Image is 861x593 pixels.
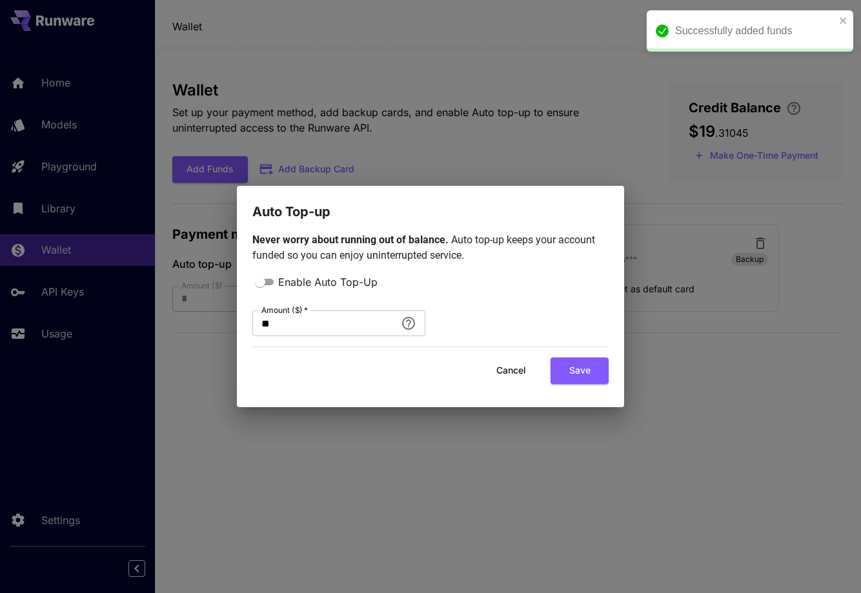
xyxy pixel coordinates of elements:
[252,232,609,263] p: Auto top-up keeps your account funded so you can enjoy uninterrupted service.
[237,186,624,222] h2: Auto Top-up
[482,357,540,384] button: Cancel
[551,357,609,384] button: Save
[252,234,451,246] span: Never worry about running out of balance.
[278,274,378,290] span: Enable Auto Top-Up
[839,15,848,26] button: close
[675,23,835,39] div: Successfully added funds
[261,305,308,316] label: Amount ($)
